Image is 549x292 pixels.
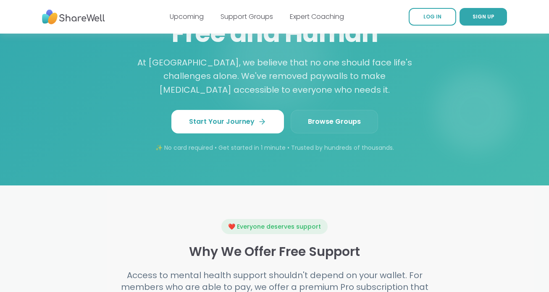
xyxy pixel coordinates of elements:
a: LOG IN [409,8,456,26]
a: Browse Groups [291,110,378,133]
img: ShareWell Nav Logo [42,5,105,29]
span: Start Your Journey [189,117,266,127]
a: Upcoming [170,12,204,21]
span: SIGN UP [473,13,494,20]
div: ❤️ Everyone deserves support [221,219,328,234]
p: At [GEOGRAPHIC_DATA], we believe that no one should face life's challenges alone. We've removed p... [134,56,416,97]
a: Expert Coaching [290,12,344,21]
h3: Why We Offer Free Support [87,244,463,259]
a: SIGN UP [460,8,507,26]
span: LOG IN [423,13,441,20]
span: Browse Groups [308,117,361,127]
p: ✨ No card required • Get started in 1 minute • Trusted by hundreds of thousands. [60,143,490,152]
a: Support Groups [221,12,273,21]
a: Start Your Journey [171,110,284,133]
